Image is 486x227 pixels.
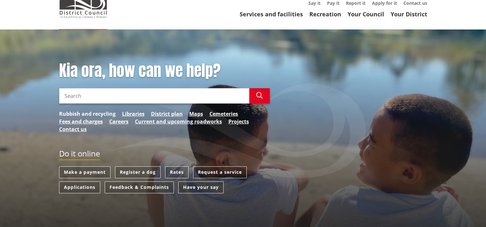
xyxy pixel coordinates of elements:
[59,88,249,104] input: Search input
[209,110,238,118] a: Cemeteries
[309,10,341,18] a: Recreation
[391,10,427,18] a: Your District
[59,110,116,118] a: Rubbish and recycling
[348,10,384,18] a: Your Council
[189,110,203,118] a: Maps
[151,110,183,118] a: District plan
[178,181,224,193] a: Have your say
[59,181,100,193] a: Applications
[193,166,247,178] a: Request a service
[59,149,100,160] h2: Do it online
[59,125,87,133] a: Contact us
[59,166,110,178] a: Make a payment
[135,118,222,125] a: Current and upcoming roadworks
[105,181,174,193] a: Feedback & Complaints
[59,62,270,80] h1: Kia ora, how can we help?
[456,200,480,223] iframe: Messenger Launcher
[122,110,145,118] a: Libraries
[115,166,161,178] a: Register a dog
[109,118,128,125] a: Careers
[165,166,189,178] a: Rates
[59,118,103,125] a: Fees and charges
[228,118,249,125] a: Projects
[240,10,303,18] a: Services and facilities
